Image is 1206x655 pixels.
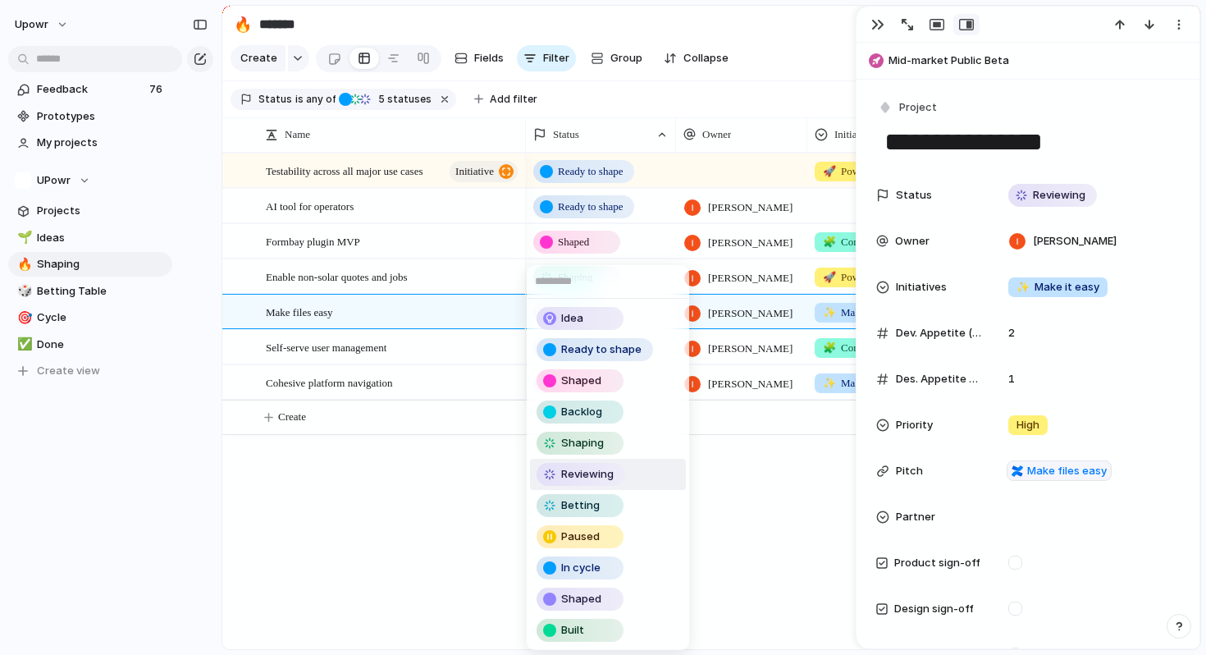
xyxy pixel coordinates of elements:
span: Backlog [561,404,602,420]
span: In cycle [561,560,601,576]
span: Shaped [561,591,601,607]
span: Shaping [561,435,604,451]
span: Idea [561,310,583,327]
span: Paused [561,529,600,545]
span: Built [561,622,584,639]
span: Reviewing [561,466,614,483]
span: Betting [561,497,600,514]
span: Shaped [561,373,601,389]
span: Ready to shape [561,341,642,358]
